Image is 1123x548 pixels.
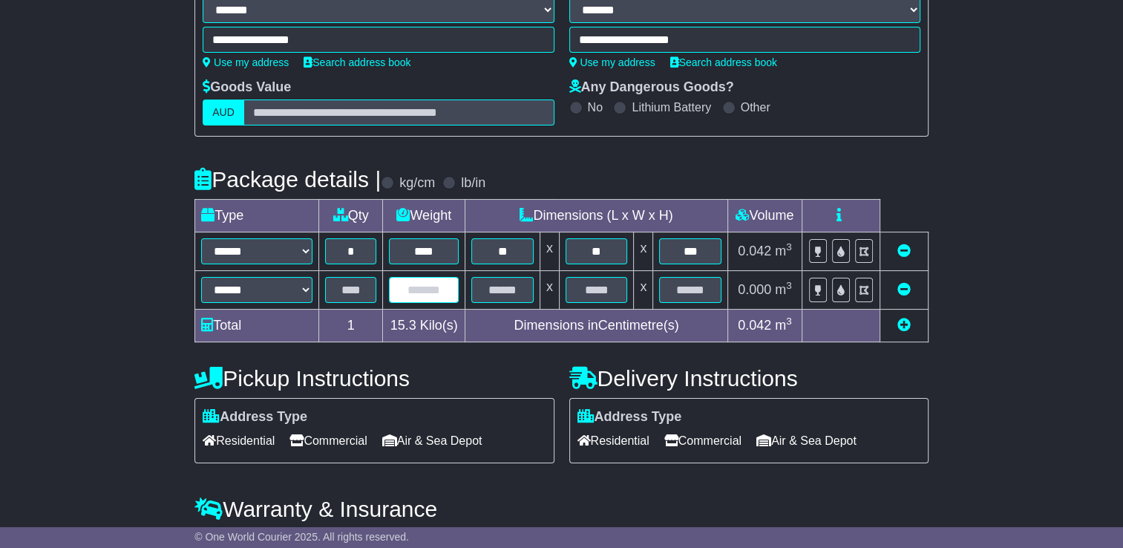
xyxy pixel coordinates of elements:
[203,56,289,68] a: Use my address
[577,409,682,425] label: Address Type
[304,56,410,68] a: Search address book
[319,310,383,342] td: 1
[897,282,911,297] a: Remove this item
[775,318,792,333] span: m
[319,200,383,232] td: Qty
[203,79,291,96] label: Goods Value
[786,316,792,327] sup: 3
[786,280,792,291] sup: 3
[540,232,559,271] td: x
[634,232,653,271] td: x
[461,175,485,192] label: lb/in
[634,271,653,310] td: x
[588,100,603,114] label: No
[756,429,857,452] span: Air & Sea Depot
[569,79,734,96] label: Any Dangerous Goods?
[194,531,409,543] span: © One World Courier 2025. All rights reserved.
[195,310,319,342] td: Total
[194,167,381,192] h4: Package details |
[465,310,727,342] td: Dimensions in Centimetre(s)
[738,282,771,297] span: 0.000
[195,200,319,232] td: Type
[383,310,465,342] td: Kilo(s)
[727,200,802,232] td: Volume
[203,100,244,125] label: AUD
[897,244,911,258] a: Remove this item
[577,429,649,452] span: Residential
[670,56,777,68] a: Search address book
[786,241,792,252] sup: 3
[540,271,559,310] td: x
[465,200,727,232] td: Dimensions (L x W x H)
[194,497,929,521] h4: Warranty & Insurance
[194,366,554,391] h4: Pickup Instructions
[775,282,792,297] span: m
[382,429,482,452] span: Air & Sea Depot
[632,100,711,114] label: Lithium Battery
[738,244,771,258] span: 0.042
[569,366,929,391] h4: Delivery Instructions
[203,429,275,452] span: Residential
[289,429,367,452] span: Commercial
[741,100,770,114] label: Other
[664,429,741,452] span: Commercial
[203,409,307,425] label: Address Type
[738,318,771,333] span: 0.042
[383,200,465,232] td: Weight
[390,318,416,333] span: 15.3
[775,244,792,258] span: m
[897,318,911,333] a: Add new item
[569,56,655,68] a: Use my address
[399,175,435,192] label: kg/cm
